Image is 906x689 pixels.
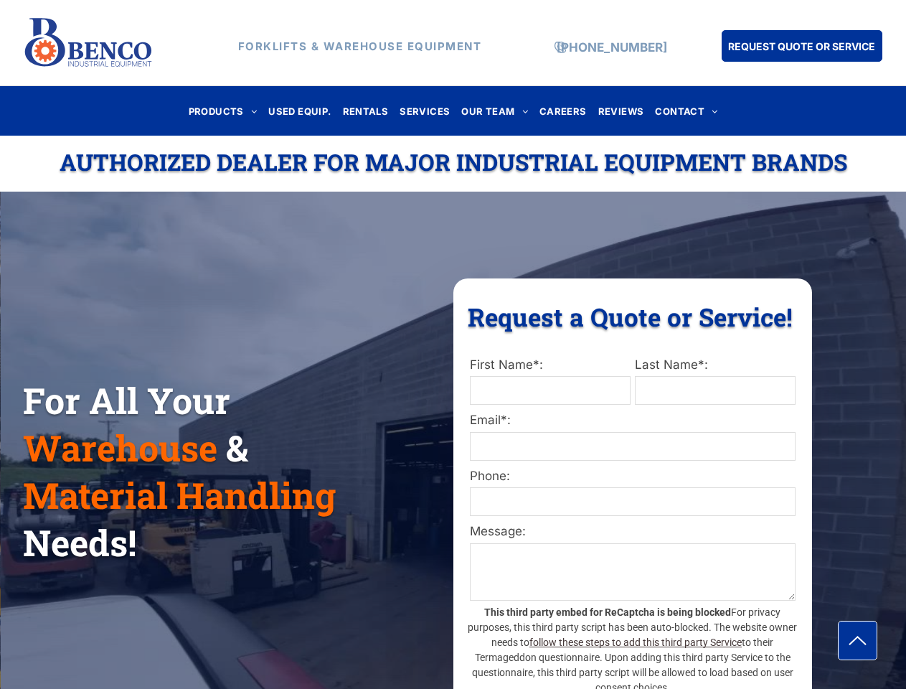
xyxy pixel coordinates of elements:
[649,101,723,121] a: CONTACT
[60,146,847,177] span: Authorized Dealer For Major Industrial Equipment Brands
[484,606,731,618] strong: This third party embed for ReCaptcha is being blocked
[534,101,593,121] a: CAREERS
[226,424,248,472] span: &
[238,39,482,53] strong: FORKLIFTS & WAREHOUSE EQUIPMENT
[470,467,796,486] label: Phone:
[529,637,742,648] a: follow these steps to add this third party Service
[593,101,650,121] a: REVIEWS
[23,377,230,424] span: For All Your
[263,101,336,121] a: USED EQUIP.
[728,33,875,60] span: REQUEST QUOTE OR SERVICE
[23,424,217,472] span: Warehouse
[23,519,136,566] span: Needs!
[470,356,631,375] label: First Name*:
[468,300,793,333] span: Request a Quote or Service!
[470,522,796,541] label: Message:
[722,30,882,62] a: REQUEST QUOTE OR SERVICE
[23,472,336,519] span: Material Handling
[456,101,534,121] a: OUR TEAM
[183,101,263,121] a: PRODUCTS
[394,101,456,121] a: SERVICES
[635,356,796,375] label: Last Name*:
[337,101,395,121] a: RENTALS
[557,40,667,55] a: [PHONE_NUMBER]
[470,411,796,430] label: Email*:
